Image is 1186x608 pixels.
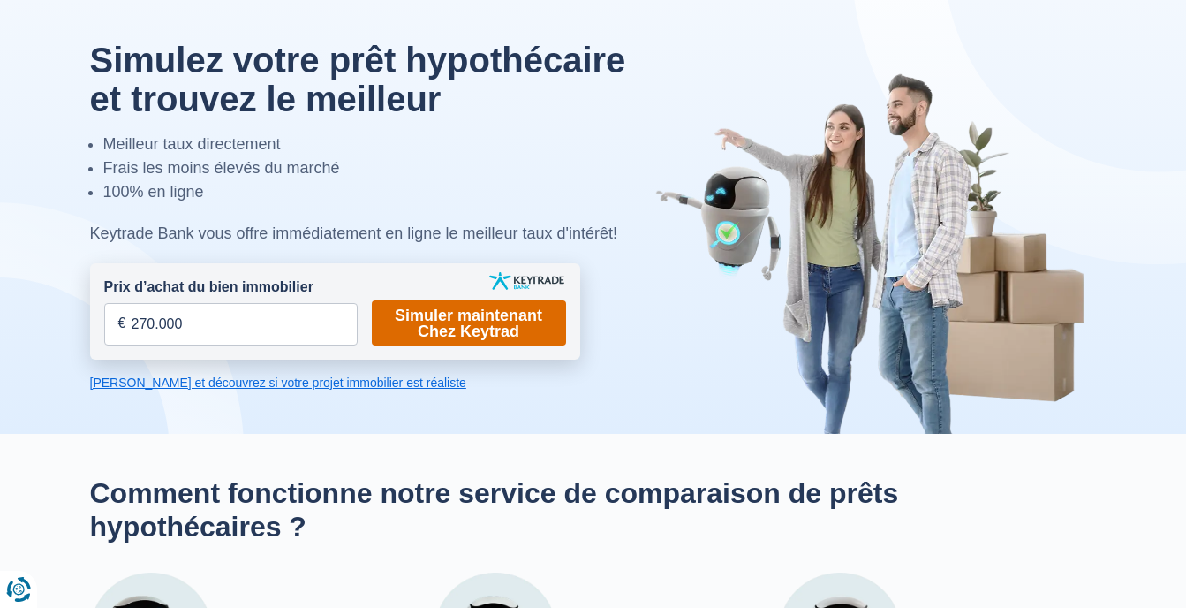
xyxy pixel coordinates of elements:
[118,314,126,334] span: €
[90,476,1097,544] h2: Comment fonctionne notre service de comparaison de prêts hypothécaires ?
[103,156,667,180] li: Frais les moins élevés du marché
[90,222,667,246] div: Keytrade Bank vous offre immédiatement en ligne le meilleur taux d'intérêt!
[103,180,667,204] li: 100% en ligne
[489,272,564,290] img: keytrade
[90,41,667,118] h1: Simulez votre prêt hypothécaire et trouvez le meilleur
[90,374,580,391] a: [PERSON_NAME] et découvrez si votre projet immobilier est réaliste
[655,72,1097,434] img: image-hero
[103,133,667,156] li: Meilleur taux directement
[372,300,566,346] a: Simuler maintenant Chez Keytrad
[104,277,313,298] label: Prix d’achat du bien immobilier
